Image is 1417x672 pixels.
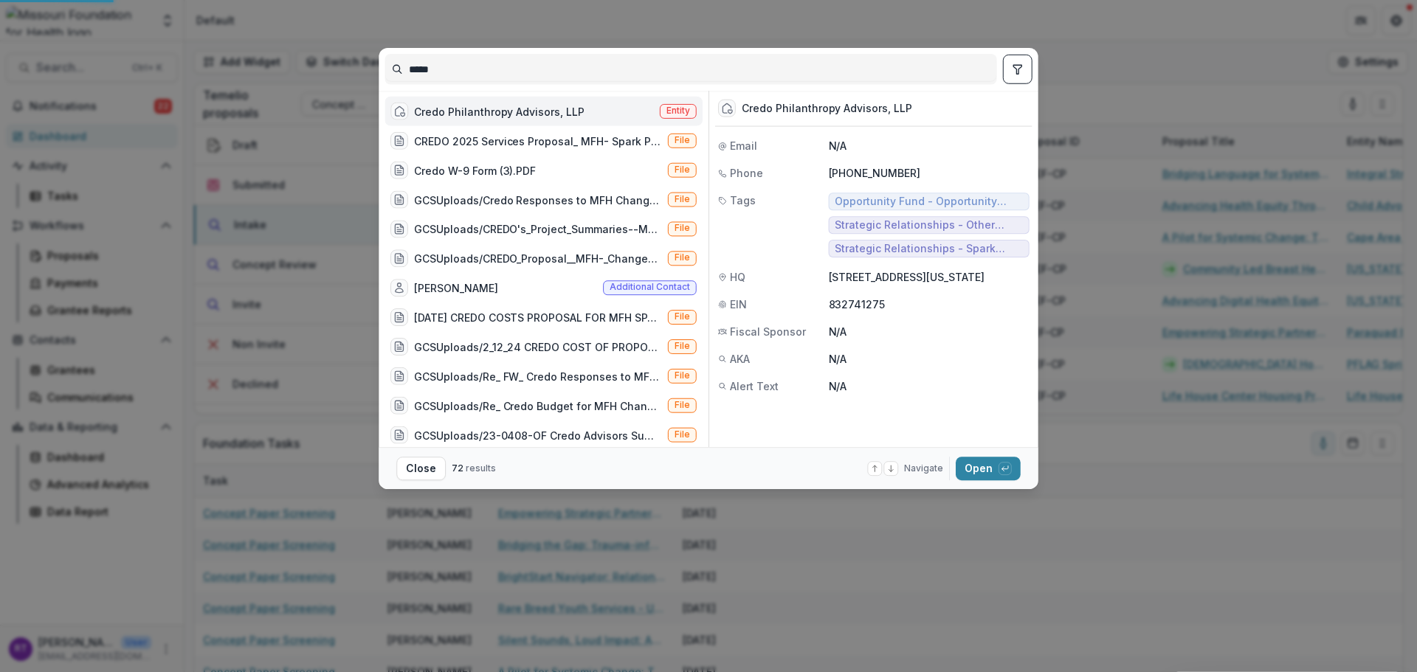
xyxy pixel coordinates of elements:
[414,280,498,295] div: [PERSON_NAME]
[675,252,690,263] span: File
[956,457,1021,480] button: Open
[414,221,662,237] div: GCSUploads/CREDO's_Project_Summaries--MFH_Changemaker_Fellowship_RFP_11_26_23.pdf
[414,368,662,384] div: GCSUploads/Re_ FW_ Credo Responses to MFH Changemaker Fellowship - Follow-Up Questions.msg
[414,339,662,354] div: GCSUploads/2_12_24 CREDO COST OF PROPOSAL FOR MFH CHANGEMAKER FELLOWSHIP RFP.docx (1).pdf
[675,429,690,440] span: File
[414,103,585,119] div: Credo Philanthropy Advisors, LLP
[730,297,747,312] span: EIN
[835,219,1022,232] span: Strategic Relationships - Other Grants and Contracts
[414,309,662,325] div: [DATE] CREDO COSTS PROPOSAL FOR MFH SPARK PRIZE RFP.docx
[904,462,943,475] span: Navigate
[466,463,496,474] span: results
[1003,55,1032,84] button: toggle filters
[675,400,690,410] span: File
[610,282,690,292] span: Additional contact
[829,351,1030,367] p: N/A
[829,297,1030,312] p: 832741275
[829,269,1030,285] p: [STREET_ADDRESS][US_STATE]
[414,427,662,443] div: GCSUploads/23-0408-OF Credo Advisors Summary Form.docx
[730,378,779,394] span: Alert Text
[414,192,662,207] div: GCSUploads/Credo Responses to MFH Changemaker Fellowship - Follow-Up Questions.msg
[730,165,763,181] span: Phone
[730,139,757,154] span: Email
[666,105,690,116] span: Entity
[835,195,1022,208] span: Opportunity Fund - Opportunity Fund - Grants/Contracts
[396,457,446,480] button: Close
[675,135,690,145] span: File
[675,311,690,322] span: File
[675,194,690,204] span: File
[414,251,662,266] div: GCSUploads/CREDO_Proposal__MFH-_Changemaker_Fellowship_Design_and_Implementation.pdf
[730,193,756,208] span: Tags
[730,351,750,367] span: AKA
[414,398,662,413] div: GCSUploads/Re_ Credo Budget for MFH Changemaker Fellowship.msg
[414,162,537,178] div: Credo W-9 Form (3).PDF
[730,269,745,285] span: HQ
[829,139,1030,154] p: N/A
[675,223,690,233] span: File
[730,324,806,339] span: Fiscal Sponsor
[675,341,690,351] span: File
[452,463,463,474] span: 72
[835,243,1022,255] span: Strategic Relationships - Spark Prize
[742,102,912,114] div: Credo Philanthropy Advisors, LLP
[675,164,690,175] span: File
[829,378,1030,394] p: N/A
[675,370,690,381] span: File
[829,324,1030,339] p: N/A
[414,133,662,148] div: CREDO 2025 Services Proposal_ MFH- Spark Prize Design and Implementation.docx
[829,165,1030,181] p: [PHONE_NUMBER]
